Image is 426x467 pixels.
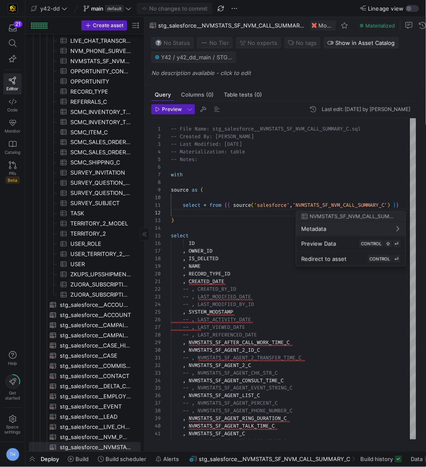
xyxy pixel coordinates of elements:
span: ⏎ [395,241,399,246]
span: CONTROL [370,256,390,261]
span: ⇧ [386,241,390,246]
span: CONTROL [361,241,382,246]
span: Metadata [301,225,326,232]
span: Preview Data [301,240,336,247]
span: Redirect to asset [301,256,347,262]
span: NVMSTATS_SF_NVM_CALL_SUMMARY_C [310,214,395,220]
span: ⏎ [395,256,399,261]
